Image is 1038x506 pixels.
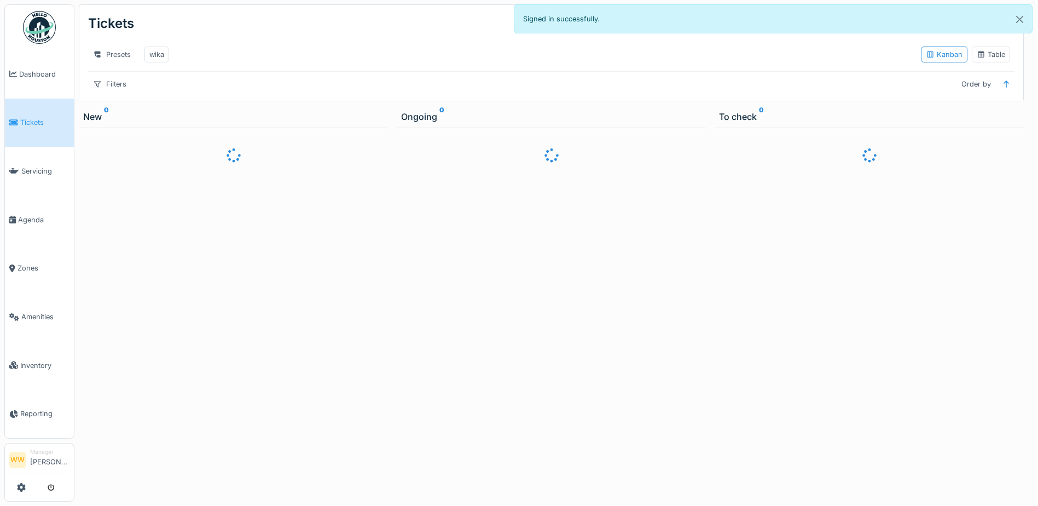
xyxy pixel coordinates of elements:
[5,50,74,99] a: Dashboard
[977,49,1005,60] div: Table
[5,196,74,244] a: Agenda
[9,448,69,474] a: WW Manager[PERSON_NAME]
[18,263,69,273] span: Zones
[9,452,26,468] li: WW
[20,117,69,128] span: Tickets
[926,49,962,60] div: Kanban
[5,292,74,341] a: Amenities
[5,147,74,196] a: Servicing
[956,76,996,92] div: Order by
[30,448,69,456] div: Manager
[149,49,164,60] div: wika
[21,166,69,176] span: Servicing
[5,99,74,147] a: Tickets
[104,110,109,123] sup: 0
[401,110,701,123] div: Ongoing
[20,360,69,371] span: Inventory
[5,244,74,293] a: Zones
[88,9,134,38] div: Tickets
[19,69,69,79] span: Dashboard
[21,312,69,322] span: Amenities
[88,47,136,62] div: Presets
[514,4,1033,33] div: Signed in successfully.
[83,110,384,123] div: New
[1007,5,1032,34] button: Close
[719,110,1019,123] div: To check
[30,448,69,472] li: [PERSON_NAME]
[23,11,56,44] img: Badge_color-CXgf-gQk.svg
[5,390,74,439] a: Reporting
[759,110,764,123] sup: 0
[439,110,444,123] sup: 0
[5,341,74,390] a: Inventory
[20,409,69,419] span: Reporting
[18,215,69,225] span: Agenda
[88,76,131,92] div: Filters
